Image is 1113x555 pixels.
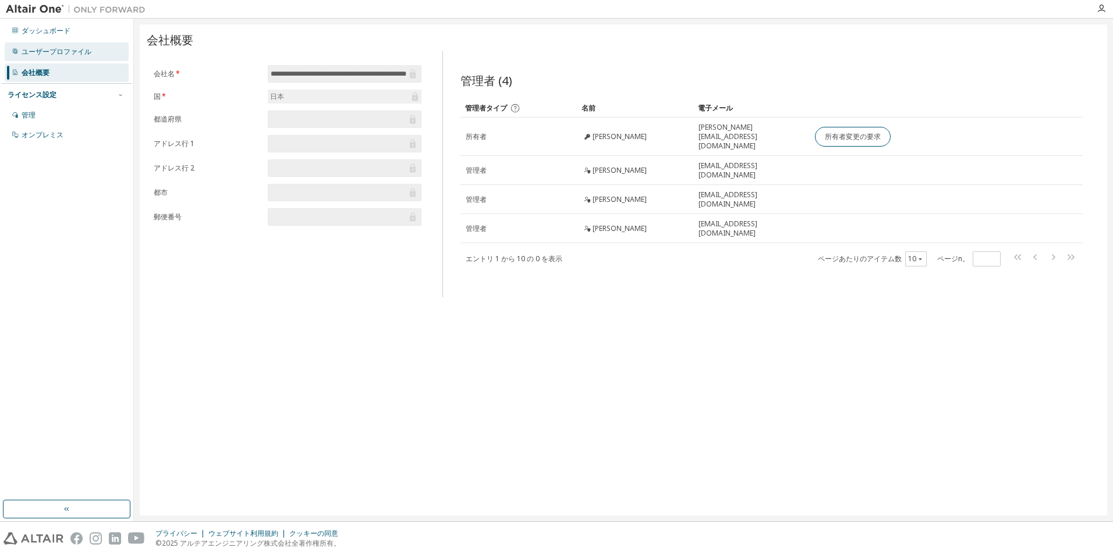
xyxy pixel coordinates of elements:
[154,188,261,197] label: 都市
[22,47,91,56] div: ユーザープロファイル
[593,195,647,204] span: [PERSON_NAME]
[22,68,49,77] div: 会社概要
[699,190,804,209] span: [EMAIL_ADDRESS][DOMAIN_NAME]
[154,212,261,222] label: 郵便番号
[109,532,121,545] img: linkedin.svg
[289,529,345,538] div: クッキーの同意
[699,161,804,180] span: [EMAIL_ADDRESS][DOMAIN_NAME]
[593,224,647,233] span: [PERSON_NAME]
[699,219,804,238] span: [EMAIL_ADDRESS][DOMAIN_NAME]
[466,254,562,264] span: エントリ 1 から 10 の 0 を表示
[815,127,891,147] button: 所有者変更の要求
[208,529,289,538] div: ウェブサイト利用規約
[466,132,487,141] span: 所有者
[466,195,487,204] span: 管理者
[908,254,916,264] font: 10
[593,166,647,175] span: [PERSON_NAME]
[22,130,63,140] div: オンプレミス
[22,111,36,120] div: 管理
[460,72,512,89] span: 管理者 (4)
[593,132,647,141] span: [PERSON_NAME]
[154,115,261,124] label: 都道府県
[937,254,969,264] font: ページn。
[22,26,70,35] div: ダッシュボード
[154,69,175,79] font: 会社名
[698,99,805,118] div: 電子メール
[3,532,63,545] img: altair_logo.svg
[162,538,341,548] font: 2025 アルテアエンジニアリング株式会社全著作権所有。
[154,163,261,173] label: アドレス行 2
[268,90,421,104] div: 日本
[154,91,161,101] font: 国
[818,254,902,264] font: ページあたりのアイテム数
[8,90,56,99] div: ライセンス設定
[128,532,145,545] img: youtube.svg
[154,139,261,148] label: アドレス行 1
[582,99,689,118] div: 名前
[466,224,487,233] span: 管理者
[155,538,345,548] p: ©
[699,123,804,151] span: [PERSON_NAME][EMAIL_ADDRESS][DOMAIN_NAME]
[465,103,507,113] span: 管理者タイプ
[155,529,208,538] div: プライバシー
[466,166,487,175] span: 管理者
[90,532,102,545] img: instagram.svg
[268,90,286,103] div: 日本
[70,532,83,545] img: facebook.svg
[6,3,151,15] img: アルタイルワン
[147,31,193,48] span: 会社概要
